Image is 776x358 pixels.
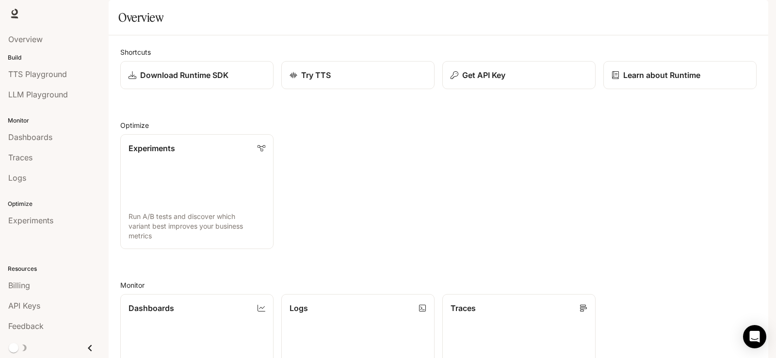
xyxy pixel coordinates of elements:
[623,69,700,81] p: Learn about Runtime
[462,69,505,81] p: Get API Key
[743,325,766,348] div: Open Intercom Messenger
[140,69,228,81] p: Download Runtime SDK
[120,47,757,57] h2: Shortcuts
[129,212,265,241] p: Run A/B tests and discover which variant best improves your business metrics
[120,120,757,130] h2: Optimize
[603,61,757,89] a: Learn about Runtime
[129,142,175,154] p: Experiments
[290,302,308,314] p: Logs
[120,134,274,249] a: ExperimentsRun A/B tests and discover which variant best improves your business metrics
[442,61,596,89] button: Get API Key
[281,61,435,89] a: Try TTS
[301,69,331,81] p: Try TTS
[129,302,174,314] p: Dashboards
[120,280,757,290] h2: Monitor
[120,61,274,89] a: Download Runtime SDK
[118,8,163,27] h1: Overview
[451,302,476,314] p: Traces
